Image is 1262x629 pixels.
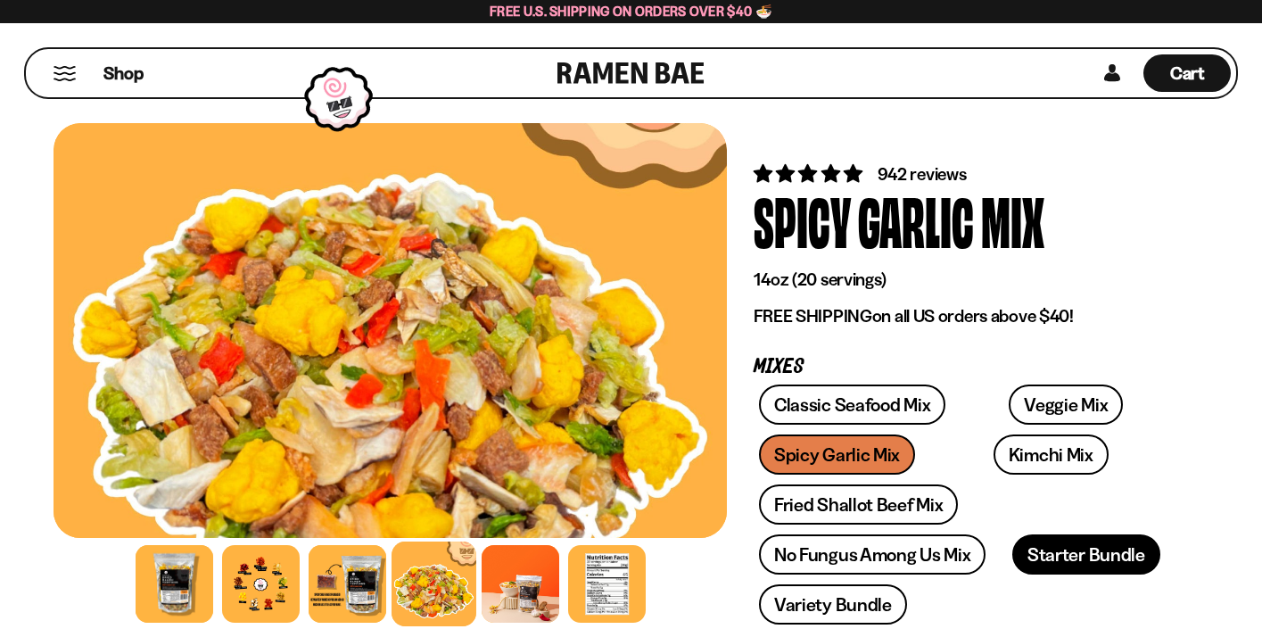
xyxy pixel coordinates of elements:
button: Mobile Menu Trigger [53,66,77,81]
strong: FREE SHIPPING [754,305,871,327]
p: on all US orders above $40! [754,305,1182,327]
span: 4.75 stars [754,162,865,185]
a: Kimchi Mix [994,435,1109,475]
div: Mix [981,186,1044,253]
a: Cart [1143,49,1231,97]
div: Spicy [754,186,851,253]
a: No Fungus Among Us Mix [759,534,986,575]
p: 14oz (20 servings) [754,269,1182,291]
a: Variety Bundle [759,584,907,625]
span: 942 reviews [878,163,967,185]
a: Shop [103,54,144,92]
a: Fried Shallot Beef Mix [759,484,958,525]
span: Cart [1170,62,1205,84]
span: Free U.S. Shipping on Orders over $40 🍜 [490,3,772,20]
a: Veggie Mix [1009,385,1123,425]
a: Classic Seafood Mix [759,385,945,425]
p: Mixes [754,359,1182,376]
div: Garlic [858,186,974,253]
span: Shop [103,62,144,86]
a: Starter Bundle [1012,534,1160,575]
